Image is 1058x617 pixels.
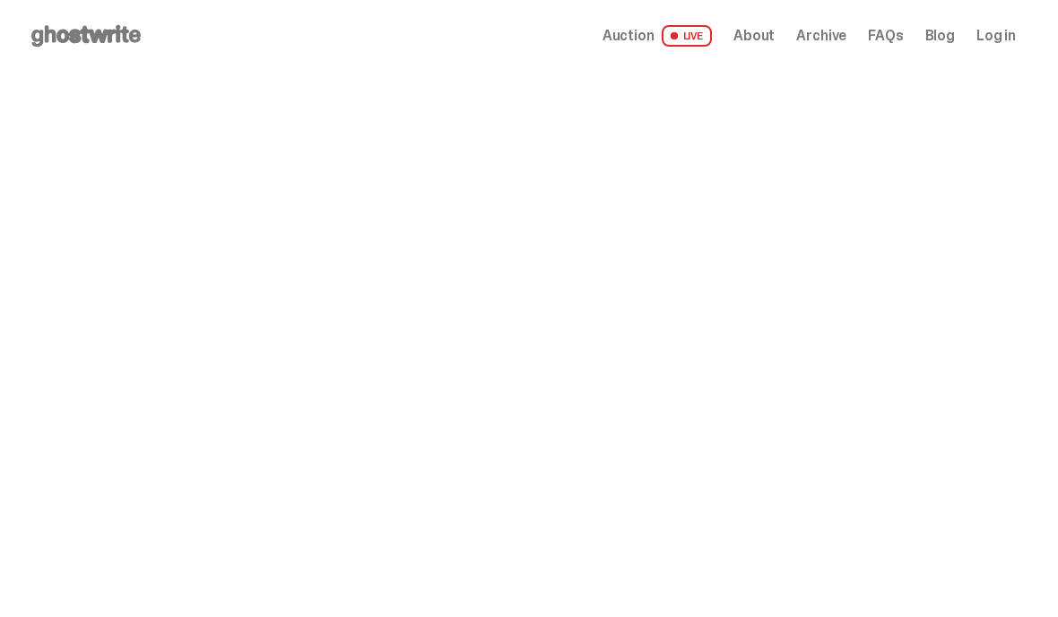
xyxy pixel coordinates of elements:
[603,29,655,43] span: Auction
[603,25,712,47] a: Auction LIVE
[796,29,846,43] a: Archive
[868,29,903,43] a: FAQs
[662,25,713,47] span: LIVE
[976,29,1016,43] a: Log in
[733,29,775,43] a: About
[925,29,955,43] a: Blog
